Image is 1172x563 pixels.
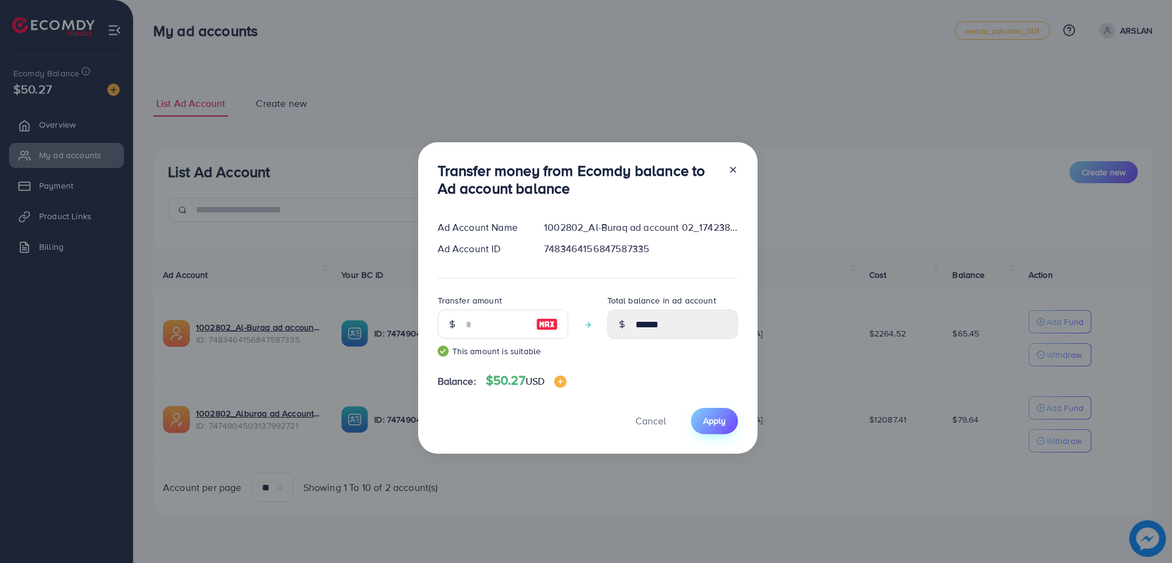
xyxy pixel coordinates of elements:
div: Ad Account ID [428,242,535,256]
img: image [554,376,566,388]
span: Balance: [438,374,476,388]
h3: Transfer money from Ecomdy balance to Ad account balance [438,162,718,197]
span: Apply [703,415,726,427]
button: Cancel [620,408,681,434]
small: This amount is suitable [438,345,568,357]
div: Ad Account Name [428,220,535,234]
span: Cancel [635,414,666,427]
span: USD [526,374,544,388]
div: 7483464156847587335 [534,242,747,256]
h4: $50.27 [486,373,566,388]
label: Transfer amount [438,294,502,307]
img: image [536,317,558,332]
button: Apply [691,408,738,434]
div: 1002802_Al-Buraq ad account 02_1742380041767 [534,220,747,234]
img: guide [438,346,449,357]
label: Total balance in ad account [607,294,716,307]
